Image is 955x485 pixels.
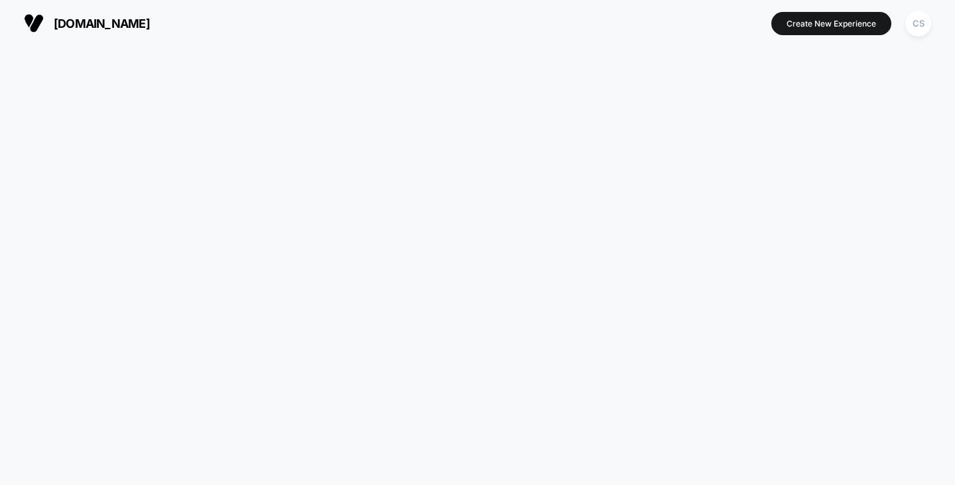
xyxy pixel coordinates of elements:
[901,10,935,37] button: CS
[905,11,931,36] div: CS
[20,13,154,34] button: [DOMAIN_NAME]
[771,12,891,35] button: Create New Experience
[54,17,150,31] span: [DOMAIN_NAME]
[24,13,44,33] img: Visually logo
